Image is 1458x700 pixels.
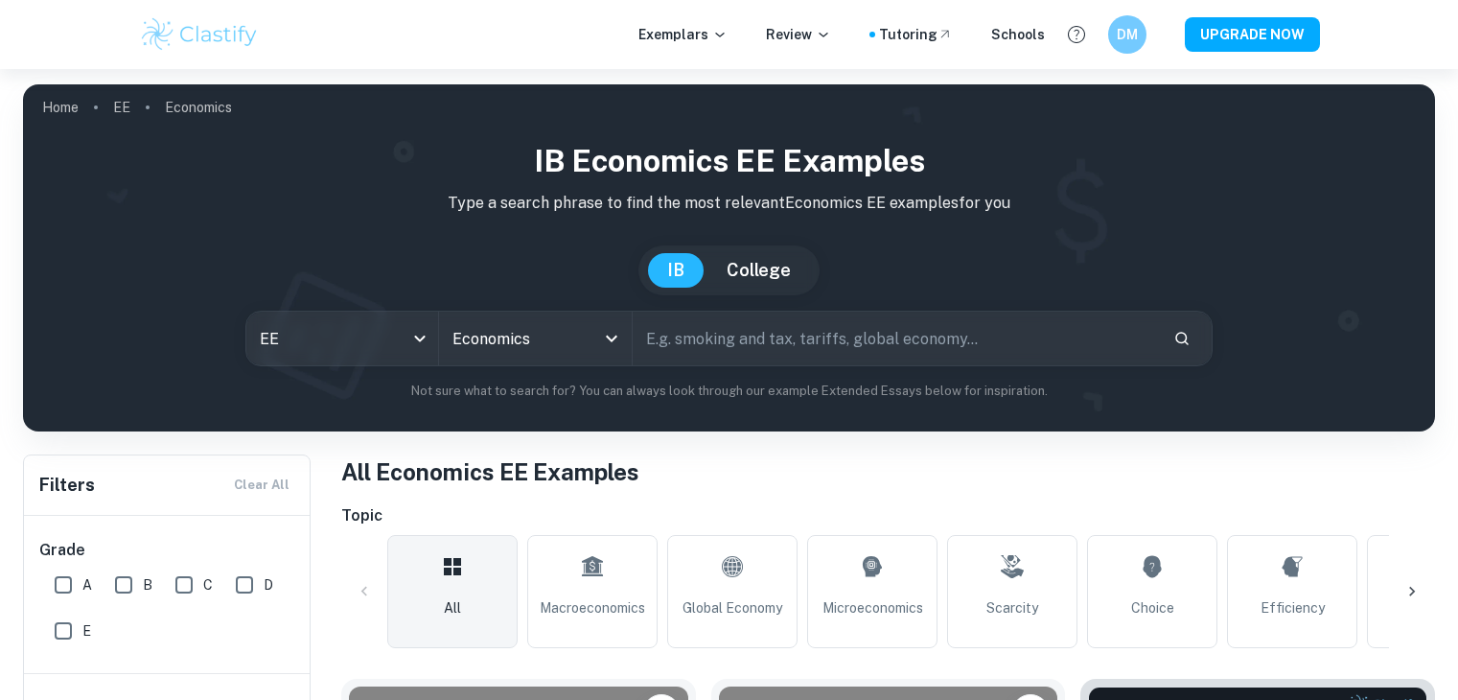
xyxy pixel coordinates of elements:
[38,138,1420,184] h1: IB Economics EE examples
[444,597,461,618] span: All
[203,574,213,595] span: C
[1261,597,1325,618] span: Efficiency
[822,597,923,618] span: Microeconomics
[991,24,1045,45] a: Schools
[1185,17,1320,52] button: UPGRADE NOW
[165,97,232,118] p: Economics
[264,574,273,595] span: D
[113,94,130,121] a: EE
[38,192,1420,215] p: Type a search phrase to find the most relevant Economics EE examples for you
[986,597,1038,618] span: Scarcity
[38,382,1420,401] p: Not sure what to search for? You can always look through our example Extended Essays below for in...
[879,24,953,45] a: Tutoring
[82,620,91,642] span: E
[1108,15,1146,54] button: DM
[1131,597,1174,618] span: Choice
[540,597,645,618] span: Macroeconomics
[139,15,261,54] img: Clastify logo
[23,84,1435,432] img: profile cover
[638,24,728,45] p: Exemplars
[39,472,95,499] h6: Filters
[766,24,831,45] p: Review
[39,539,296,562] h6: Grade
[598,325,625,352] button: Open
[1166,322,1198,355] button: Search
[42,94,79,121] a: Home
[707,253,810,288] button: College
[633,312,1158,365] input: E.g. smoking and tax, tariffs, global economy...
[341,455,1435,489] h1: All Economics EE Examples
[143,574,152,595] span: B
[1060,18,1093,51] button: Help and Feedback
[82,574,92,595] span: A
[648,253,704,288] button: IB
[246,312,438,365] div: EE
[341,504,1435,527] h6: Topic
[1116,24,1138,45] h6: DM
[683,597,782,618] span: Global Economy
